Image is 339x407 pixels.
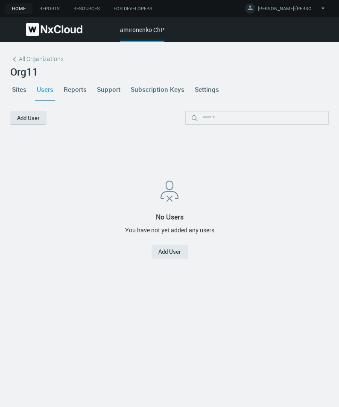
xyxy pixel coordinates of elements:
a: Reports [62,78,88,101]
a: Support [95,78,122,101]
img: Nx Cloud logo [26,23,82,36]
a: All Organizations [10,54,64,64]
a: Sites [10,78,28,101]
a: For Developers [107,3,159,14]
div: You have not yet added any users [125,225,214,234]
a: Settings [193,78,221,101]
button: Add User [152,245,188,258]
a: Home [5,3,32,14]
h2: Org11 [10,66,329,78]
span: [PERSON_NAME]-[PERSON_NAME] [258,5,318,15]
button: Add User [10,111,47,125]
a: Resources [67,3,107,14]
a: Users [35,78,55,101]
a: Reports [32,3,67,14]
div: amironenko ChP [120,25,164,42]
a: Subscription Keys [129,78,186,101]
div: No Users [156,212,184,222]
span: All Organizations [19,54,64,63]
